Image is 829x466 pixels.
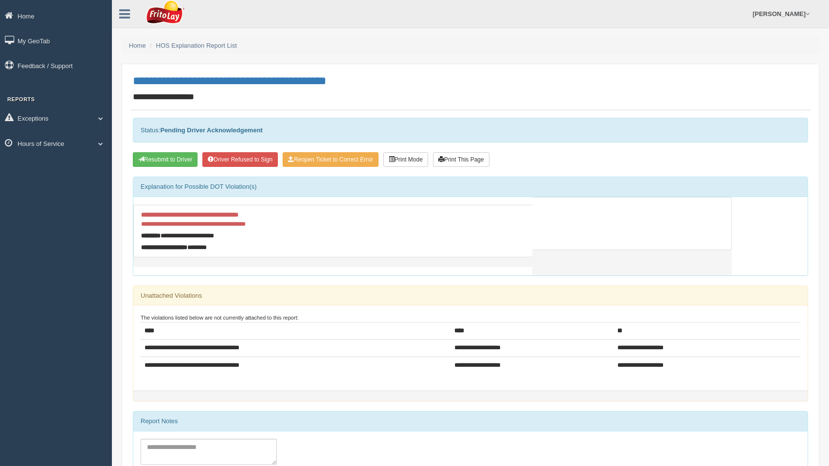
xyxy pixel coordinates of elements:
[133,412,808,431] div: Report Notes
[283,152,378,167] button: Reopen Ticket
[133,177,808,197] div: Explanation for Possible DOT Violation(s)
[141,315,299,321] small: The violations listed below are not currently attached to this report:
[383,152,428,167] button: Print Mode
[160,126,262,134] strong: Pending Driver Acknowledgement
[133,118,808,143] div: Status:
[156,42,237,49] a: HOS Explanation Report List
[133,152,198,167] button: Resubmit To Driver
[433,152,489,167] button: Print This Page
[133,286,808,305] div: Unattached Violations
[202,152,278,167] button: Driver Refused to Sign
[129,42,146,49] a: Home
